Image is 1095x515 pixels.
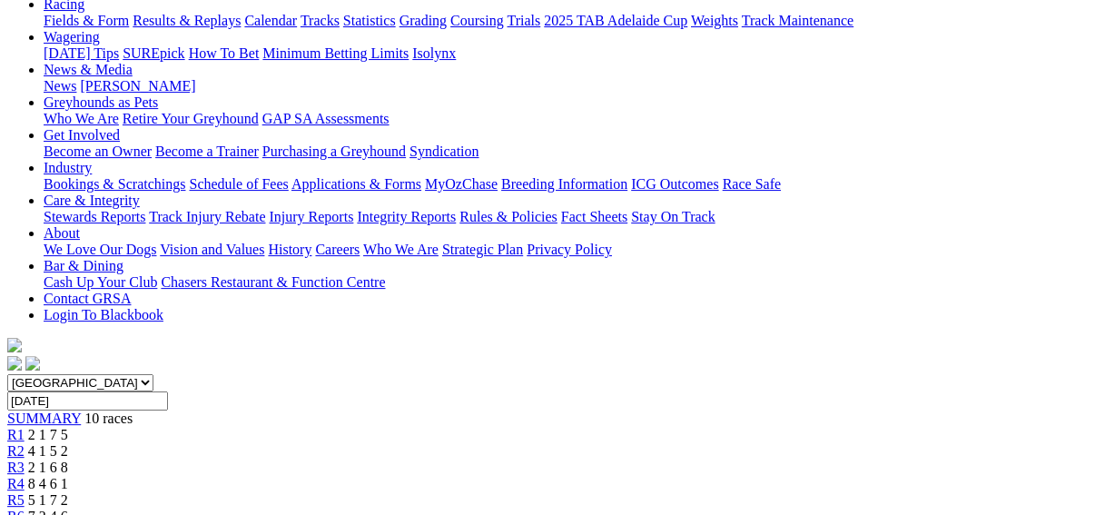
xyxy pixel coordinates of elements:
[28,460,68,475] span: 2 1 6 8
[44,193,140,208] a: Care & Integrity
[7,338,22,352] img: logo-grsa-white.png
[28,427,68,442] span: 2 1 7 5
[44,242,156,257] a: We Love Our Dogs
[28,492,68,508] span: 5 1 7 2
[44,176,1088,193] div: Industry
[44,291,131,306] a: Contact GRSA
[44,45,119,61] a: [DATE] Tips
[561,209,627,224] a: Fact Sheets
[409,144,478,159] a: Syndication
[25,356,40,371] img: twitter.svg
[44,78,76,94] a: News
[291,176,421,192] a: Applications & Forms
[442,242,523,257] a: Strategic Plan
[28,476,68,491] span: 8 4 6 1
[268,242,311,257] a: History
[450,13,504,28] a: Coursing
[400,13,447,28] a: Grading
[262,45,409,61] a: Minimum Betting Limits
[44,274,157,290] a: Cash Up Your Club
[269,209,353,224] a: Injury Reports
[44,176,185,192] a: Bookings & Scratchings
[631,176,718,192] a: ICG Outcomes
[7,460,25,475] a: R3
[7,476,25,491] a: R4
[44,274,1088,291] div: Bar & Dining
[44,78,1088,94] div: News & Media
[527,242,612,257] a: Privacy Policy
[7,391,168,411] input: Select date
[123,45,184,61] a: SUREpick
[44,209,145,224] a: Stewards Reports
[44,111,119,126] a: Who We Are
[631,209,715,224] a: Stay On Track
[44,94,158,110] a: Greyhounds as Pets
[7,443,25,459] a: R2
[161,274,385,290] a: Chasers Restaurant & Function Centre
[459,209,557,224] a: Rules & Policies
[44,111,1088,127] div: Greyhounds as Pets
[133,13,241,28] a: Results & Replays
[44,225,80,241] a: About
[412,45,456,61] a: Isolynx
[507,13,540,28] a: Trials
[315,242,360,257] a: Careers
[84,411,133,426] span: 10 races
[149,209,265,224] a: Track Injury Rebate
[7,411,81,426] a: SUMMARY
[189,45,260,61] a: How To Bet
[44,160,92,175] a: Industry
[155,144,259,159] a: Become a Trainer
[501,176,627,192] a: Breeding Information
[7,492,25,508] a: R5
[28,443,68,459] span: 4 1 5 2
[160,242,264,257] a: Vision and Values
[262,111,390,126] a: GAP SA Assessments
[544,13,687,28] a: 2025 TAB Adelaide Cup
[80,78,195,94] a: [PERSON_NAME]
[44,13,1088,29] div: Racing
[44,209,1088,225] div: Care & Integrity
[7,356,22,371] img: facebook.svg
[742,13,853,28] a: Track Maintenance
[44,127,120,143] a: Get Involved
[301,13,340,28] a: Tracks
[7,427,25,442] a: R1
[363,242,439,257] a: Who We Are
[189,176,288,192] a: Schedule of Fees
[44,307,163,322] a: Login To Blackbook
[691,13,738,28] a: Weights
[44,45,1088,62] div: Wagering
[357,209,456,224] a: Integrity Reports
[123,111,259,126] a: Retire Your Greyhound
[44,13,129,28] a: Fields & Form
[44,242,1088,258] div: About
[425,176,498,192] a: MyOzChase
[244,13,297,28] a: Calendar
[44,144,152,159] a: Become an Owner
[343,13,396,28] a: Statistics
[722,176,780,192] a: Race Safe
[44,144,1088,160] div: Get Involved
[44,29,100,45] a: Wagering
[44,258,123,273] a: Bar & Dining
[44,62,133,77] a: News & Media
[262,144,406,159] a: Purchasing a Greyhound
